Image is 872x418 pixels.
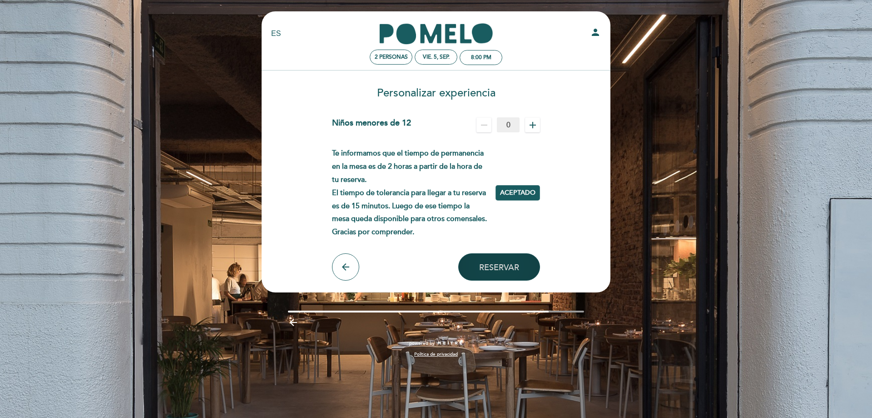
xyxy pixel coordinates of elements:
[527,120,538,131] i: add
[288,317,299,328] i: arrow_backward
[437,341,463,346] img: MEITRE
[332,147,496,239] div: Te informamos que el tiempo de permanencia en la mesa es de 2 horas a partir de la hora de tu res...
[375,54,408,60] span: 2 personas
[500,188,535,198] span: Aceptado
[471,54,491,61] div: 8:00 PM
[340,262,351,272] i: arrow_back
[379,21,493,46] a: Pomelo
[414,351,458,358] a: Política de privacidad
[590,27,601,38] i: person
[332,117,411,132] div: Niños menores de 12
[479,262,519,272] span: Reservar
[423,54,450,60] div: vie. 5, sep.
[495,185,540,201] button: Aceptado
[590,27,601,41] button: person
[409,340,435,347] span: powered by
[458,253,540,281] button: Reservar
[377,86,495,100] span: Personalizar experiencia
[479,120,490,131] i: remove
[409,340,463,347] a: powered by
[332,253,359,281] button: arrow_back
